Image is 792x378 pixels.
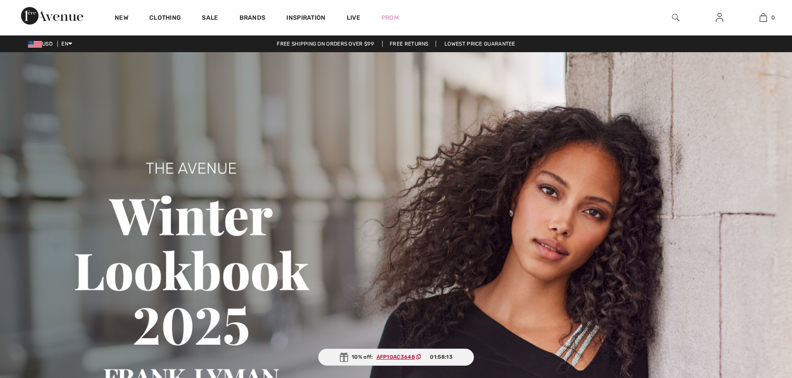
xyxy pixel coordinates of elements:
[202,14,218,23] a: Sale
[742,12,785,23] a: 0
[381,13,399,22] a: Prom
[28,41,42,48] img: US Dollar
[239,14,266,23] a: Brands
[672,12,679,23] img: search the website
[430,353,452,361] span: 01:58:13
[115,14,128,23] a: New
[149,14,181,23] a: Clothing
[286,14,325,23] span: Inspiration
[318,349,474,366] div: 10% off:
[339,353,348,362] img: Gift.svg
[377,354,415,360] ins: AFP10AC3648
[61,41,72,47] span: EN
[347,13,360,22] a: Live
[437,41,522,47] a: Lowest Price Guarantee
[21,7,83,25] img: 1ère Avenue
[382,41,436,47] a: Free Returns
[270,41,381,47] a: Free shipping on orders over $99
[28,41,56,47] span: USD
[709,12,730,23] a: Sign In
[771,14,775,21] span: 0
[716,12,723,23] img: My Info
[760,12,767,23] img: My Bag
